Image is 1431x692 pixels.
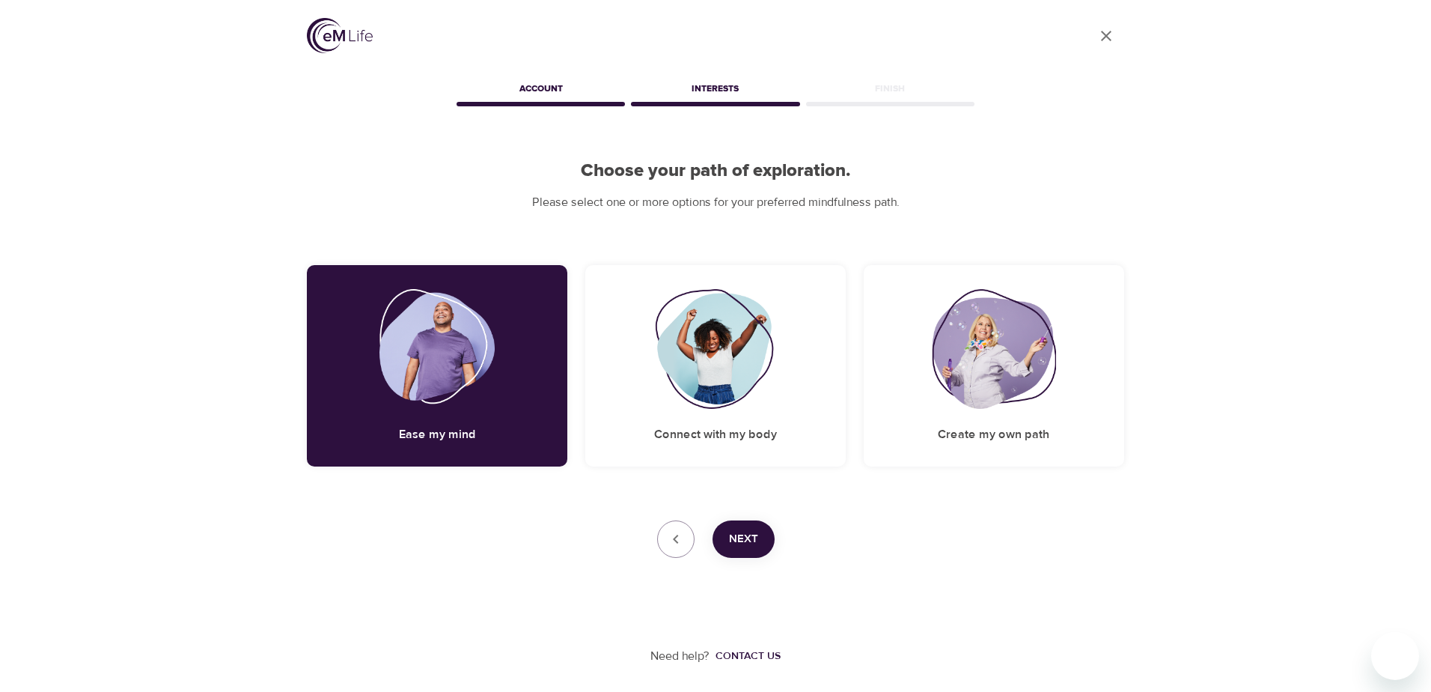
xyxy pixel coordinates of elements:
[713,520,775,558] button: Next
[307,18,373,53] img: logo
[932,289,1056,409] img: Create my own path
[379,289,495,409] img: Ease my mind
[307,160,1124,182] h2: Choose your path of exploration.
[1088,18,1124,54] a: close
[864,265,1124,467] div: Create my own pathCreate my own path
[655,289,776,409] img: Connect with my body
[650,648,710,665] p: Need help?
[729,529,758,549] span: Next
[1371,632,1419,680] iframe: Button to launch messaging window
[399,427,476,443] h5: Ease my mind
[715,649,781,664] div: Contact us
[585,265,846,467] div: Connect with my bodyConnect with my body
[710,649,781,664] a: Contact us
[938,427,1049,443] h5: Create my own path
[654,427,777,443] h5: Connect with my body
[307,194,1124,211] p: Please select one or more options for your preferred mindfulness path.
[307,265,567,467] div: Ease my mindEase my mind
